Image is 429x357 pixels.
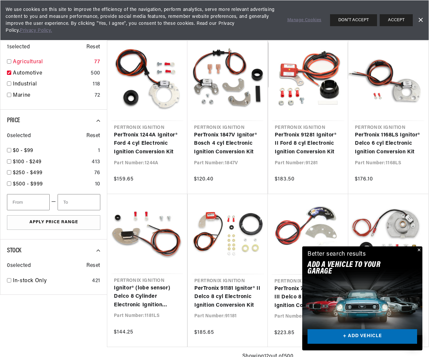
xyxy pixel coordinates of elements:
div: 413 [92,158,100,167]
span: 0 selected [7,262,31,270]
a: PerTronix 1244A Ignitor® Ford 4 cyl Electronic Ignition Conversion Kit [114,131,181,157]
a: Agricultural [13,58,92,67]
button: Apply Price Range [7,215,100,230]
div: 500 [91,69,100,78]
a: PerTronix 1168LS Ignitor® Delco 6 cyl Electronic Ignition Conversion Kit [355,131,422,157]
div: 118 [93,80,100,89]
a: PerTronix 91281 Ignitor® II Ford 8 cyl Electronic Ignition Conversion Kit [275,131,342,157]
a: PerTronix 71181 Ignitor® III Delco 8 cyl Electronic Ignition Conversion Kit [274,285,342,310]
div: 10 [95,180,100,189]
a: Marine [13,91,92,100]
span: Reset [86,262,100,270]
a: Industrial [13,80,90,89]
div: 76 [94,169,100,178]
a: Privacy Policy. [20,28,52,33]
span: Price [7,117,20,124]
a: In-stock Only [13,277,89,285]
span: — [51,198,56,206]
button: DON'T ACCEPT [330,14,377,26]
span: Reset [86,43,100,52]
a: + ADD VEHICLE [308,329,417,344]
a: Ignitor® (lobe sensor) Delco 8 Cylinder Electronic Ignition Conversion Kit [114,284,180,310]
span: 1 selected [7,43,30,52]
span: Reset [86,132,100,140]
a: Manage Cookies [287,17,321,24]
span: $500 - $999 [13,181,43,187]
div: 421 [92,277,100,285]
span: $250 - $499 [13,170,43,176]
div: 77 [94,58,100,67]
span: 0 selected [7,132,31,140]
a: PerTronix 1847V Ignitor® Bosch 4 cyl Electronic Ignition Conversion Kit [194,131,261,157]
button: Close [414,246,422,254]
span: We use cookies on this site to improve the efficiency of the navigation, perform analytics, serve... [6,6,278,34]
div: 1 [98,147,100,155]
a: Automotive [13,69,88,78]
button: ACCEPT [380,14,413,26]
a: Dismiss Banner [415,15,425,25]
span: $100 - $249 [13,159,42,165]
span: Stock [7,247,21,254]
h2: Add A VEHICLE to your garage [308,262,401,275]
input: From [7,194,50,210]
div: 72 [95,91,100,100]
input: To [58,194,100,210]
div: Better search results [308,250,366,259]
span: $0 - $99 [13,148,33,153]
a: PerTronix 91181 Ignitor® II Delco 8 cyl Electronic Ignition Conversion Kit [194,284,261,310]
